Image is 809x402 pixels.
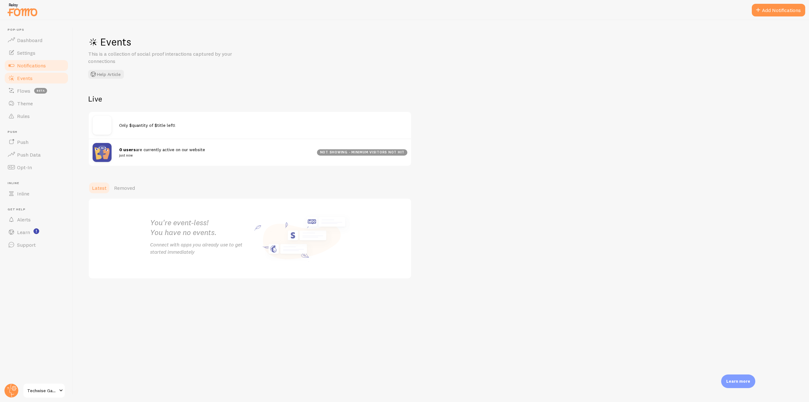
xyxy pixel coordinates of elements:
[88,35,278,48] h1: Events
[17,229,30,235] span: Learn
[4,97,69,110] a: Theme
[726,378,750,384] p: Learn more
[17,88,30,94] span: Flows
[4,34,69,46] a: Dashboard
[4,72,69,84] a: Events
[150,241,250,256] p: Connect with apps you already use to get started immediately
[17,190,29,197] span: Inline
[119,147,309,158] span: are currently active on our website
[4,161,69,174] a: Opt-In
[4,110,69,122] a: Rules
[119,147,136,152] strong: 0 users
[34,88,47,94] span: beta
[93,116,112,135] img: no_image.svg
[17,37,42,43] span: Dashboard
[4,59,69,72] a: Notifications
[17,50,35,56] span: Settings
[17,62,46,69] span: Notifications
[17,164,32,170] span: Opt-In
[17,100,33,107] span: Theme
[4,136,69,148] a: Push
[88,94,412,104] h2: Live
[17,216,31,223] span: Alerts
[88,50,240,65] p: This is a collection of social proof interactions captured by your connections
[119,122,175,128] span: Only $quantity of $title left!
[110,182,139,194] a: Removed
[8,130,69,134] span: Push
[4,213,69,226] a: Alerts
[8,28,69,32] span: Pop-ups
[17,113,30,119] span: Rules
[23,383,65,398] a: Techwise Gadgets Store
[8,207,69,212] span: Get Help
[17,152,41,158] span: Push Data
[92,185,106,191] span: Latest
[119,152,309,158] small: just now
[17,75,33,81] span: Events
[17,242,36,248] span: Support
[4,187,69,200] a: Inline
[4,148,69,161] a: Push Data
[93,143,112,162] img: pageviews.png
[4,84,69,97] a: Flows beta
[150,218,250,237] h2: You're event-less! You have no events.
[33,228,39,234] svg: <p>Watch New Feature Tutorials!</p>
[27,387,57,394] span: Techwise Gadgets Store
[17,139,28,145] span: Push
[114,185,135,191] span: Removed
[7,2,38,18] img: fomo-relay-logo-orange.svg
[4,238,69,251] a: Support
[721,374,755,388] div: Learn more
[8,181,69,185] span: Inline
[88,70,124,79] button: Help Article
[4,46,69,59] a: Settings
[317,149,407,156] div: not showing - minimum visitors not hit
[88,182,110,194] a: Latest
[4,226,69,238] a: Learn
